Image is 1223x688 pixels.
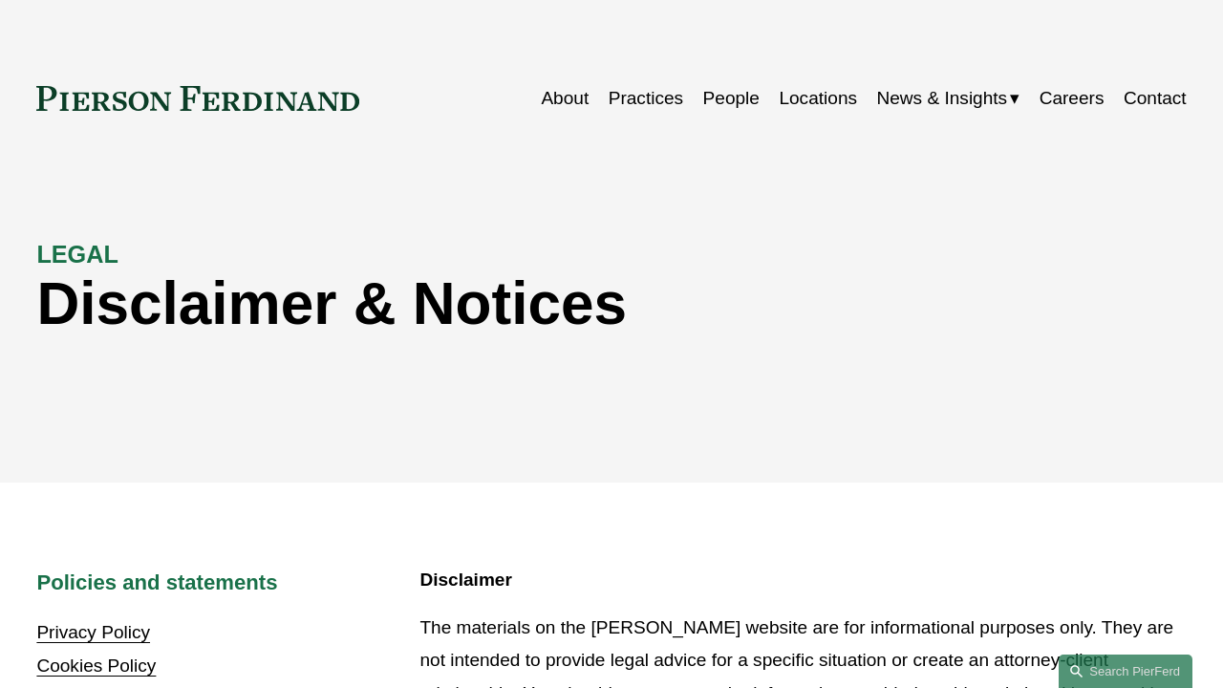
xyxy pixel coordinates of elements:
[419,570,511,590] strong: Disclaimer
[36,622,150,642] a: Privacy Policy
[1040,80,1105,117] a: Careers
[36,269,898,337] h1: Disclaimer & Notices
[36,241,118,268] strong: LEGAL
[541,80,589,117] a: About
[1124,80,1187,117] a: Contact
[876,80,1019,117] a: folder dropdown
[36,656,156,676] a: Cookies Policy
[1059,655,1192,688] a: Search this site
[703,80,760,117] a: People
[779,80,857,117] a: Locations
[609,80,683,117] a: Practices
[876,82,1007,115] span: News & Insights
[36,570,277,594] strong: Policies and statements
